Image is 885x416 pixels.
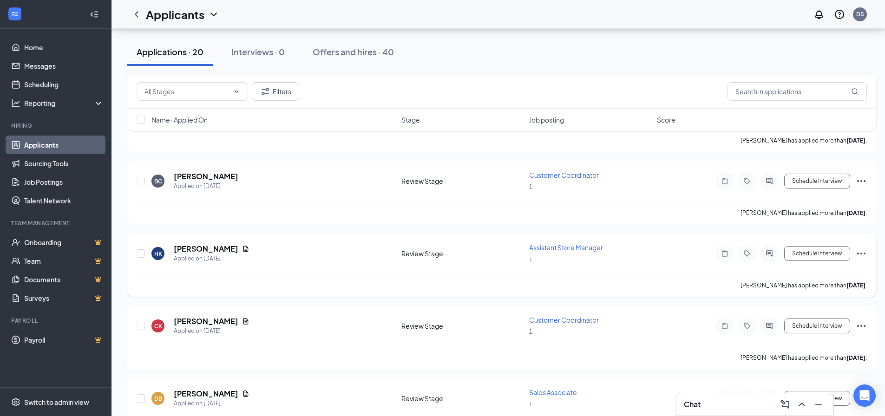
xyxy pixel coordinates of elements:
svg: WorkstreamLogo [10,9,20,19]
button: Minimize [811,397,826,412]
svg: Minimize [813,399,824,410]
button: Schedule Interview [784,174,850,188]
svg: Ellipses [856,320,867,331]
button: Filter Filters [252,82,299,101]
button: ComposeMessage [778,397,793,412]
span: Score [657,115,675,124]
p: [PERSON_NAME] has applied more than . [741,136,867,144]
h5: [PERSON_NAME] [174,389,238,399]
span: Stage [401,115,420,124]
h5: [PERSON_NAME] [174,316,238,326]
svg: ChevronDown [208,9,219,20]
div: Applied on [DATE] [174,254,249,263]
a: Home [24,38,104,57]
svg: Ellipses [856,248,867,259]
span: 1 [529,256,532,263]
div: Switch to admin view [24,397,89,407]
svg: Tag [741,250,753,257]
div: Interviews · 0 [231,46,285,58]
div: BC [154,177,162,185]
b: [DATE] [846,137,865,144]
div: Applied on [DATE] [174,326,249,336]
svg: Tag [741,177,753,185]
span: 1 [529,328,532,335]
svg: Filter [260,86,271,97]
a: Messages [24,57,104,75]
svg: Analysis [11,98,20,108]
button: Schedule Interview [784,318,850,333]
button: Schedule Interview [784,246,850,261]
input: All Stages [144,86,229,97]
a: Scheduling [24,75,104,94]
svg: Document [242,318,249,325]
a: DocumentsCrown [24,270,104,289]
svg: ComposeMessage [780,399,791,410]
a: OnboardingCrown [24,233,104,252]
h5: [PERSON_NAME] [174,171,238,182]
svg: Document [242,245,249,253]
p: [PERSON_NAME] has applied more than . [741,281,867,289]
svg: Tag [741,322,753,330]
div: Review Stage [401,249,524,258]
div: Offers and hires · 40 [313,46,394,58]
a: Sourcing Tools [24,154,104,173]
h5: [PERSON_NAME] [174,244,238,254]
svg: ChevronUp [796,399,807,410]
svg: Collapse [90,10,99,19]
div: Team Management [11,219,102,227]
div: Review Stage [401,394,524,403]
svg: Note [719,177,730,185]
span: 1 [529,401,532,408]
div: DB [154,395,162,403]
span: Sales Associate [529,388,577,396]
a: TeamCrown [24,252,104,270]
span: Job posting [529,115,564,124]
a: SurveysCrown [24,289,104,307]
div: Applications · 20 [137,46,203,58]
a: Job Postings [24,173,104,191]
p: [PERSON_NAME] has applied more than . [741,354,867,362]
svg: ActiveChat [764,250,775,257]
div: Reporting [24,98,104,108]
div: DS [856,10,864,18]
svg: ChevronDown [233,88,240,95]
b: [DATE] [846,354,865,361]
button: Schedule Interview [784,391,850,406]
svg: ActiveChat [764,177,775,185]
svg: Notifications [813,9,825,20]
span: Customer Coordinator [529,316,599,324]
a: Applicants [24,136,104,154]
svg: Note [719,322,730,330]
svg: ChevronLeft [131,9,142,20]
svg: Ellipses [856,175,867,187]
svg: Document [242,390,249,397]
p: [PERSON_NAME] has applied more than . [741,209,867,217]
b: [DATE] [846,282,865,289]
b: [DATE] [846,209,865,216]
div: Applied on [DATE] [174,182,238,191]
a: Talent Network [24,191,104,210]
h1: Applicants [146,6,204,22]
svg: MagnifyingGlass [851,88,859,95]
svg: QuestionInfo [834,9,845,20]
span: Name · Applied On [151,115,208,124]
div: Review Stage [401,176,524,186]
a: PayrollCrown [24,331,104,349]
div: Payroll [11,317,102,325]
div: Review Stage [401,321,524,331]
span: Assistant Store Manager [529,243,603,252]
svg: Note [719,250,730,257]
div: Open Intercom Messenger [853,384,876,407]
svg: ActiveChat [764,322,775,330]
h3: Chat [684,399,701,409]
div: HK [154,250,162,258]
button: ChevronUp [794,397,809,412]
div: Applied on [DATE] [174,399,249,408]
svg: Settings [11,397,20,407]
span: 1 [529,183,532,190]
input: Search in applications [728,82,867,101]
div: Hiring [11,122,102,130]
div: CK [154,322,162,330]
span: Customer Coordinator [529,171,599,179]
